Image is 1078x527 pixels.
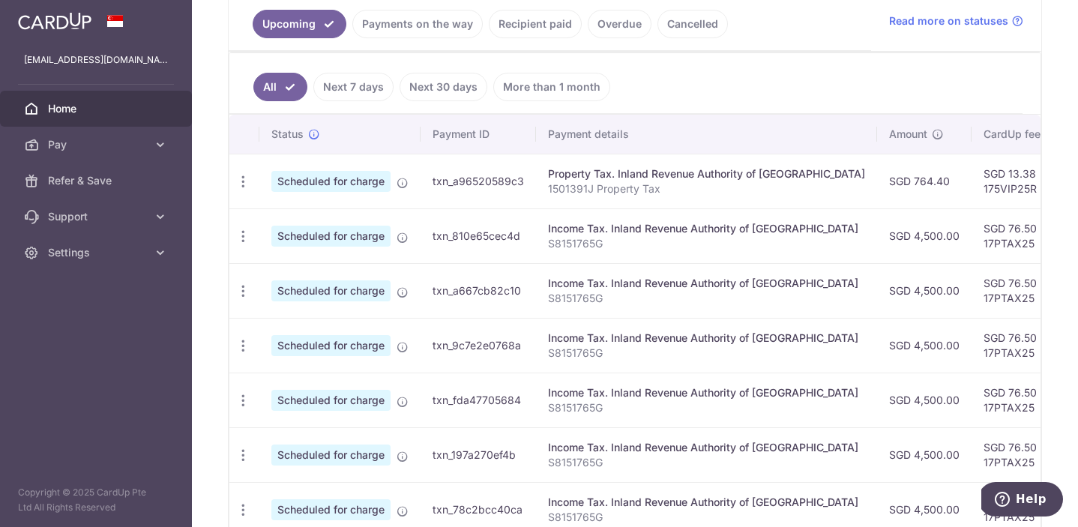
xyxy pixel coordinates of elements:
span: Refer & Save [48,173,147,188]
a: Read more on statuses [889,13,1023,28]
td: txn_810e65cec4d [421,208,536,263]
iframe: Opens a widget where you can find more information [981,482,1063,520]
a: Overdue [588,10,651,38]
td: SGD 4,500.00 [877,208,972,263]
div: Income Tax. Inland Revenue Authority of [GEOGRAPHIC_DATA] [548,331,865,346]
td: SGD 76.50 17PTAX25 [972,263,1069,318]
span: Scheduled for charge [271,171,391,192]
span: Scheduled for charge [271,445,391,466]
a: Payments on the way [352,10,483,38]
p: S8151765G [548,291,865,306]
span: Status [271,127,304,142]
td: SGD 4,500.00 [877,427,972,482]
span: Scheduled for charge [271,280,391,301]
span: Pay [48,137,147,152]
p: S8151765G [548,510,865,525]
td: SGD 76.50 17PTAX25 [972,318,1069,373]
div: Income Tax. Inland Revenue Authority of [GEOGRAPHIC_DATA] [548,440,865,455]
p: S8151765G [548,455,865,470]
span: Scheduled for charge [271,499,391,520]
td: SGD 76.50 17PTAX25 [972,208,1069,263]
span: Amount [889,127,927,142]
div: Property Tax. Inland Revenue Authority of [GEOGRAPHIC_DATA] [548,166,865,181]
td: SGD 76.50 17PTAX25 [972,373,1069,427]
span: Scheduled for charge [271,335,391,356]
td: txn_a96520589c3 [421,154,536,208]
p: 1501391J Property Tax [548,181,865,196]
td: SGD 4,500.00 [877,373,972,427]
span: CardUp fee [984,127,1041,142]
a: All [253,73,307,101]
span: Scheduled for charge [271,226,391,247]
a: Next 7 days [313,73,394,101]
a: More than 1 month [493,73,610,101]
a: Recipient paid [489,10,582,38]
td: txn_9c7e2e0768a [421,318,536,373]
td: SGD 13.38 175VIP25R [972,154,1069,208]
span: Settings [48,245,147,260]
td: txn_197a270ef4b [421,427,536,482]
span: Scheduled for charge [271,390,391,411]
img: CardUp [18,12,91,30]
td: SGD 4,500.00 [877,318,972,373]
span: Home [48,101,147,116]
td: SGD 764.40 [877,154,972,208]
a: Next 30 days [400,73,487,101]
td: txn_a667cb82c10 [421,263,536,318]
a: Cancelled [657,10,728,38]
p: S8151765G [548,346,865,361]
p: S8151765G [548,400,865,415]
td: SGD 76.50 17PTAX25 [972,427,1069,482]
div: Income Tax. Inland Revenue Authority of [GEOGRAPHIC_DATA] [548,221,865,236]
div: Income Tax. Inland Revenue Authority of [GEOGRAPHIC_DATA] [548,495,865,510]
th: Payment details [536,115,877,154]
a: Upcoming [253,10,346,38]
th: Payment ID [421,115,536,154]
div: Income Tax. Inland Revenue Authority of [GEOGRAPHIC_DATA] [548,276,865,291]
span: Support [48,209,147,224]
span: Read more on statuses [889,13,1008,28]
p: S8151765G [548,236,865,251]
td: txn_fda47705684 [421,373,536,427]
p: [EMAIL_ADDRESS][DOMAIN_NAME] [24,52,168,67]
div: Income Tax. Inland Revenue Authority of [GEOGRAPHIC_DATA] [548,385,865,400]
td: SGD 4,500.00 [877,263,972,318]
